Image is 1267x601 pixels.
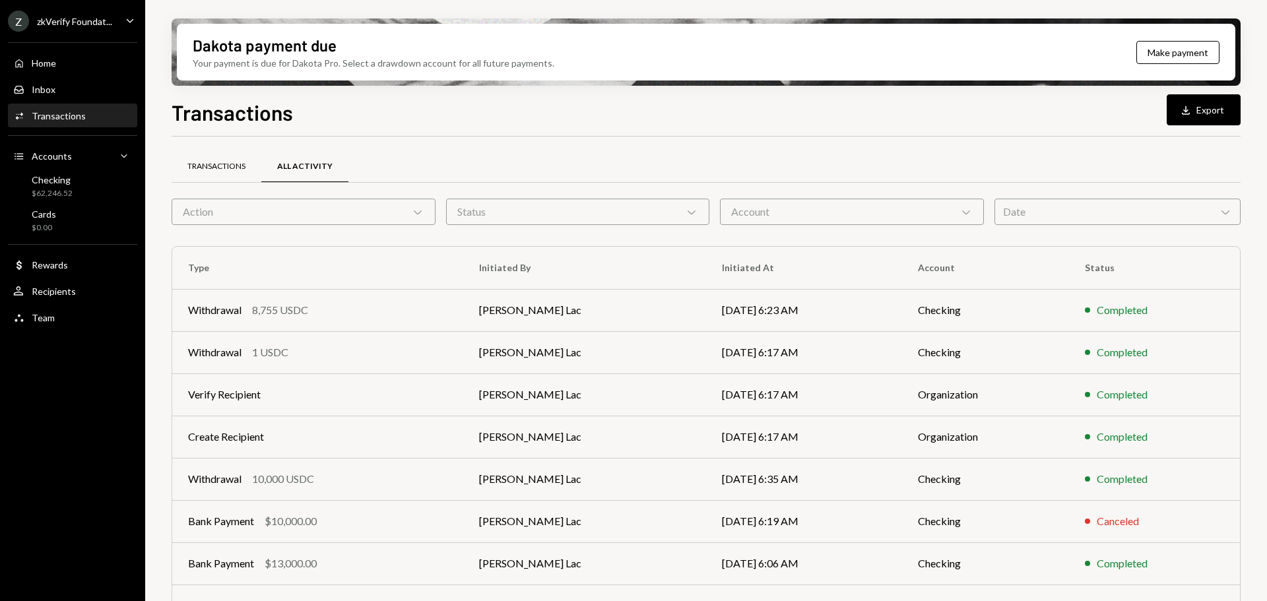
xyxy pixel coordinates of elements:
td: Verify Recipient [172,373,463,416]
div: Completed [1097,302,1148,318]
div: zkVerify Foundat... [37,16,112,27]
td: [DATE] 6:19 AM [706,500,902,542]
a: All Activity [261,150,348,183]
div: Completed [1097,555,1148,571]
div: Cards [32,208,56,220]
a: Transactions [8,104,137,127]
div: 1 USDC [252,344,288,360]
div: Z [8,11,29,32]
div: 10,000 USDC [252,471,314,487]
div: $10,000.00 [265,513,317,529]
td: [DATE] 6:17 AM [706,373,902,416]
a: Accounts [8,144,137,168]
td: Checking [902,500,1068,542]
td: [PERSON_NAME] Lac [463,416,706,458]
div: Home [32,57,56,69]
th: Account [902,247,1068,289]
div: Transactions [187,161,245,172]
div: Withdrawal [188,302,242,318]
div: Team [32,312,55,323]
button: Make payment [1136,41,1219,64]
div: Completed [1097,429,1148,445]
td: [PERSON_NAME] Lac [463,500,706,542]
div: Bank Payment [188,555,254,571]
div: Accounts [32,150,72,162]
a: Cards$0.00 [8,205,137,236]
div: Withdrawal [188,344,242,360]
div: Inbox [32,84,55,95]
td: Organization [902,416,1068,458]
th: Type [172,247,463,289]
div: Date [994,199,1241,225]
td: [PERSON_NAME] Lac [463,458,706,500]
div: Bank Payment [188,513,254,529]
div: Dakota payment due [193,34,337,56]
div: $0.00 [32,222,56,234]
td: [DATE] 6:17 AM [706,331,902,373]
td: Checking [902,289,1068,331]
td: [DATE] 6:35 AM [706,458,902,500]
div: Account [720,199,984,225]
td: [PERSON_NAME] Lac [463,331,706,373]
div: Completed [1097,387,1148,402]
div: $62,246.52 [32,188,73,199]
a: Team [8,305,137,329]
td: Checking [902,542,1068,585]
td: Create Recipient [172,416,463,458]
div: Withdrawal [188,471,242,487]
div: Your payment is due for Dakota Pro. Select a drawdown account for all future payments. [193,56,554,70]
a: Checking$62,246.52 [8,170,137,202]
td: Checking [902,458,1068,500]
td: [PERSON_NAME] Lac [463,373,706,416]
a: Inbox [8,77,137,101]
td: [DATE] 6:17 AM [706,416,902,458]
a: Home [8,51,137,75]
a: Transactions [172,150,261,183]
td: [DATE] 6:06 AM [706,542,902,585]
a: Recipients [8,279,137,303]
div: Recipients [32,286,76,297]
div: Canceled [1097,513,1139,529]
td: Checking [902,331,1068,373]
div: 8,755 USDC [252,302,308,318]
td: [PERSON_NAME] Lac [463,542,706,585]
div: Completed [1097,471,1148,487]
div: Checking [32,174,73,185]
div: Completed [1097,344,1148,360]
div: Status [446,199,710,225]
th: Initiated At [706,247,902,289]
th: Initiated By [463,247,706,289]
td: Organization [902,373,1068,416]
td: [DATE] 6:23 AM [706,289,902,331]
td: [PERSON_NAME] Lac [463,289,706,331]
div: $13,000.00 [265,555,317,571]
h1: Transactions [172,99,293,125]
div: Action [172,199,436,225]
button: Export [1167,94,1241,125]
th: Status [1069,247,1240,289]
div: Rewards [32,259,68,270]
div: Transactions [32,110,86,121]
div: All Activity [277,161,333,172]
a: Rewards [8,253,137,276]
